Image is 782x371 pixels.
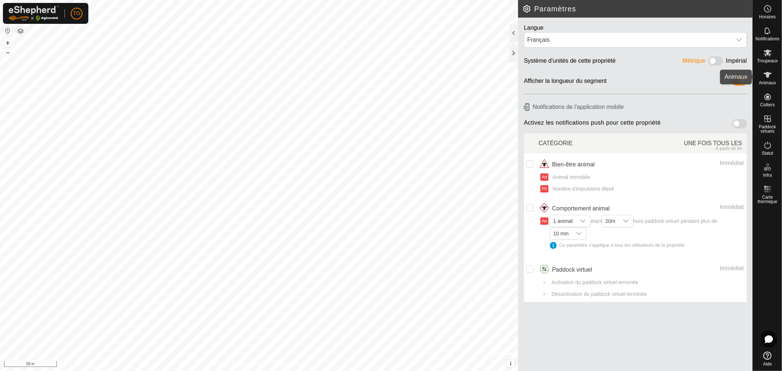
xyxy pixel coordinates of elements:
button: Ph [540,185,548,192]
span: Bien-être animal [552,160,595,169]
span: Statut [762,151,773,155]
button: Ad [540,173,548,181]
span: Activez les notifications push pour cette propriété [524,119,661,131]
span: TO [73,10,80,17]
div: Immédiat [658,203,744,212]
div: Métrique [683,56,705,68]
span: Nombre d'impulsions élevé [550,185,614,193]
span: Activation du paddock virtuel terminée [549,279,639,286]
span: Carte thermique [755,195,780,204]
span: Paddock virtuel [552,265,592,274]
div: dropdown trigger [572,228,586,239]
a: Contactez-nous [273,361,304,368]
button: Couches de carte [16,27,25,36]
button: Ae [540,217,548,225]
span: Aide [763,362,772,366]
div: dropdown trigger [732,33,746,47]
a: Politique de confidentialité [214,361,265,368]
div: Langue [524,23,747,32]
div: UNE FOIS TOUS LES [643,135,747,151]
button: Réinitialiser la carte [3,26,12,35]
button: + [3,38,12,47]
div: Afficher la longueur du segment [524,77,607,88]
a: Aide [753,349,782,369]
img: icône du bien-être animal [539,159,550,170]
span: Notifications [756,37,779,41]
span: étant hors paddock virtuel pendant plus de [550,218,744,249]
span: Troupeaux [757,59,778,63]
span: 20m [602,215,618,227]
div: Système d'unités de cette propriété [524,56,616,68]
span: 1 animal [550,215,576,227]
span: Animal immobile [550,173,590,181]
button: – [3,48,12,57]
button: i [507,360,515,368]
img: icône des paddock virtuels [539,264,550,276]
span: Animaux [759,81,776,85]
h2: Paramètres [522,4,753,13]
span: Comportement animal [552,204,610,213]
h6: Notifications de l'application mobile [521,100,750,113]
img: Logo Gallagher [9,6,59,21]
span: Paddock virtuels [755,125,780,133]
div: dropdown trigger [576,215,590,227]
div: Immédiat [658,159,744,168]
span: Français [524,33,732,47]
span: i [510,360,511,367]
div: Immédiat [658,264,744,273]
span: Désactivation du paddock virtuel terminée [549,290,647,298]
span: Horaires [759,15,776,19]
div: Impérial [726,56,747,68]
span: Colliers [760,103,775,107]
div: Français [527,36,729,44]
div: Ce paramètre s'applique à tous les utilisateurs de la propriété [550,242,744,249]
div: dropdown trigger [618,215,633,227]
div: À partir de 6h [643,146,742,151]
img: icône du comportement animal [539,203,550,214]
div: CATÉGORIE [539,135,643,151]
span: 10 min [550,228,572,239]
span: Infra [763,173,772,177]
